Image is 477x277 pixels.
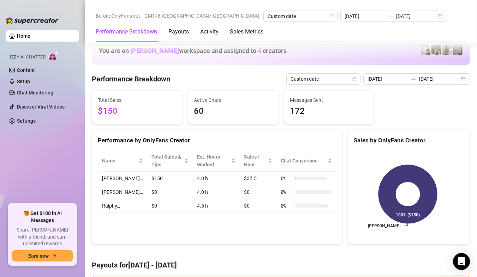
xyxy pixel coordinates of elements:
[12,227,73,247] span: Share [PERSON_NAME] with a friend, and earn unlimited rewards
[147,199,193,213] td: $0
[281,174,292,182] span: 6 %
[10,54,46,61] span: Izzy AI Chatter
[200,27,219,36] div: Activity
[17,79,30,84] a: Setup
[193,199,240,213] td: 4.5 h
[411,76,416,82] span: to
[276,150,336,172] th: Chat Conversion
[411,76,416,82] span: swap-right
[151,153,183,168] span: Total Sales & Tips
[329,14,334,18] span: calendar
[290,96,368,104] span: Messages Sent
[240,172,276,185] td: $37.5
[96,27,157,36] div: Performance Breakdown
[368,75,408,83] input: Start date
[345,12,385,20] input: Start date
[268,11,333,21] span: Custom date
[17,67,35,73] a: Content
[48,51,59,61] img: AI Chatter
[98,105,176,118] span: $150
[92,74,170,84] h4: Performance Breakdown
[194,105,272,118] span: 60
[421,45,431,55] img: Ralphy
[144,11,259,21] span: GMT+8 [GEOGRAPHIC_DATA]/[GEOGRAPHIC_DATA]
[230,27,263,36] div: Sales Metrics
[98,136,336,145] div: Performance by OnlyFans Creator
[453,253,470,270] div: Open Intercom Messenger
[147,150,193,172] th: Total Sales & Tips
[12,210,73,224] span: 🎁 Get $100 in AI Messages
[240,150,276,172] th: Sales / Hour
[17,90,53,96] a: Chat Monitoring
[352,77,357,81] span: calendar
[17,118,36,124] a: Settings
[240,185,276,199] td: $0
[193,172,240,185] td: 4.0 h
[419,75,459,83] input: End date
[147,172,193,185] td: $150
[52,253,56,258] span: arrow-right
[98,150,147,172] th: Name
[431,45,441,55] img: Nathaniel
[92,260,470,270] h4: Payouts for [DATE] - [DATE]
[12,250,73,261] button: Earn nowarrow-right
[368,224,403,229] text: [PERSON_NAME]…
[194,96,272,104] span: Active Chats
[442,45,452,55] img: Nathaniel
[6,17,59,24] img: logo-BBDzfeDw.svg
[98,185,147,199] td: [PERSON_NAME]…
[453,45,463,55] img: Wayne
[168,27,189,36] div: Payouts
[98,172,147,185] td: [PERSON_NAME]…
[98,96,176,104] span: Total Sales
[197,153,230,168] div: Est. Hours Worked
[281,157,326,165] span: Chat Conversion
[244,153,267,168] span: Sales / Hour
[290,105,368,118] span: 172
[396,12,436,20] input: End date
[99,47,287,55] h1: You are on workspace and assigned to creators
[147,185,193,199] td: $0
[281,202,292,210] span: 0 %
[17,33,30,39] a: Home
[240,199,276,213] td: $0
[102,157,137,165] span: Name
[388,13,393,19] span: swap-right
[98,199,147,213] td: Ralphy…
[291,74,356,84] span: Custom date
[388,13,393,19] span: to
[354,136,464,145] div: Sales by OnlyFans Creator
[281,188,292,196] span: 0 %
[130,47,179,54] span: [PERSON_NAME]
[17,104,65,110] a: Discover Viral Videos
[96,11,140,21] span: Before OnlyFans cut
[28,253,49,259] span: Earn now
[258,47,261,54] span: 4
[193,185,240,199] td: 4.0 h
